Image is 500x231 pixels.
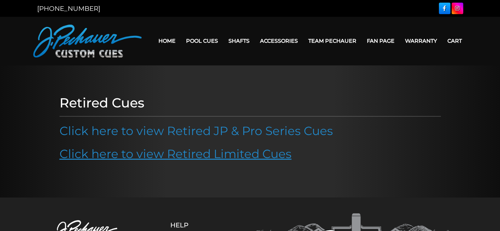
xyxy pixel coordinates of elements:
a: Accessories [255,33,303,49]
a: Cart [442,33,467,49]
h5: Help [170,221,221,229]
img: Pechauer Custom Cues [33,25,142,58]
h1: Retired Cues [60,95,441,111]
a: Click here to view Retired Limited Cues [60,147,292,161]
a: [PHONE_NUMBER] [37,5,100,12]
a: Click here to view Retired JP & Pro Series Cues [60,124,333,138]
a: Fan Page [362,33,400,49]
a: Shafts [223,33,255,49]
a: Pool Cues [181,33,223,49]
a: Team Pechauer [303,33,362,49]
a: Home [153,33,181,49]
a: Warranty [400,33,442,49]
